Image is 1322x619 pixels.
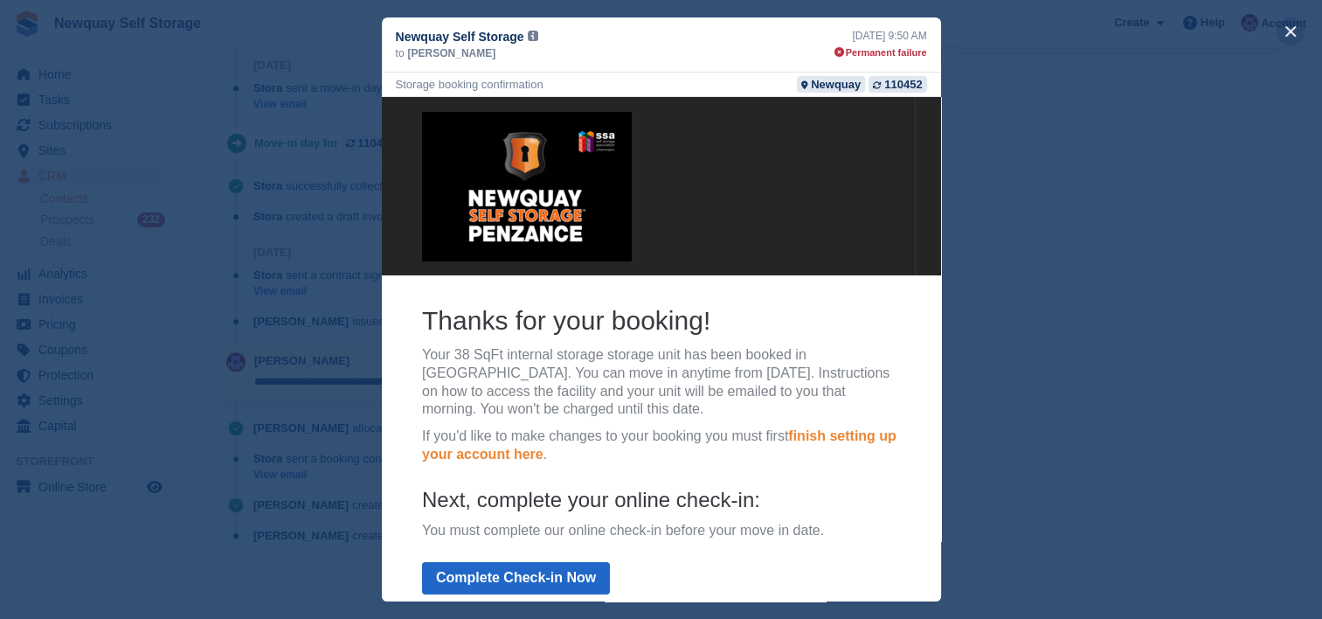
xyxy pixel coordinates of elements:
div: 110452 [884,76,922,93]
img: icon-info-grey-7440780725fd019a000dd9b08b2336e03edf1995a4989e88bcd33f0948082b44.svg [528,31,538,41]
div: [DATE] 9:50 AM [834,28,927,44]
p: If you'd like to make changes to your booking you must first . [40,330,519,367]
div: Newquay [811,76,861,93]
img: Newquay Self Storage Logo [40,15,250,164]
p: You must complete our online check-in before your move in date. [40,425,519,443]
h2: Thanks for your booking! [40,206,519,240]
a: Complete Check-in Now [40,465,228,497]
p: Your 38 SqFt internal storage storage unit has been booked in [GEOGRAPHIC_DATA]. You can move in ... [40,249,519,322]
div: Storage booking confirmation [396,76,543,93]
a: Newquay [797,76,865,93]
button: close [1277,17,1305,45]
div: Permanent failure [834,45,927,60]
h4: Next, complete your online check-in: [40,389,519,416]
span: to [396,45,405,61]
a: finish setting up your account here [40,331,515,365]
span: Newquay Self Storage [396,28,524,45]
a: 110452 [869,76,926,93]
span: [PERSON_NAME] [408,45,496,61]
